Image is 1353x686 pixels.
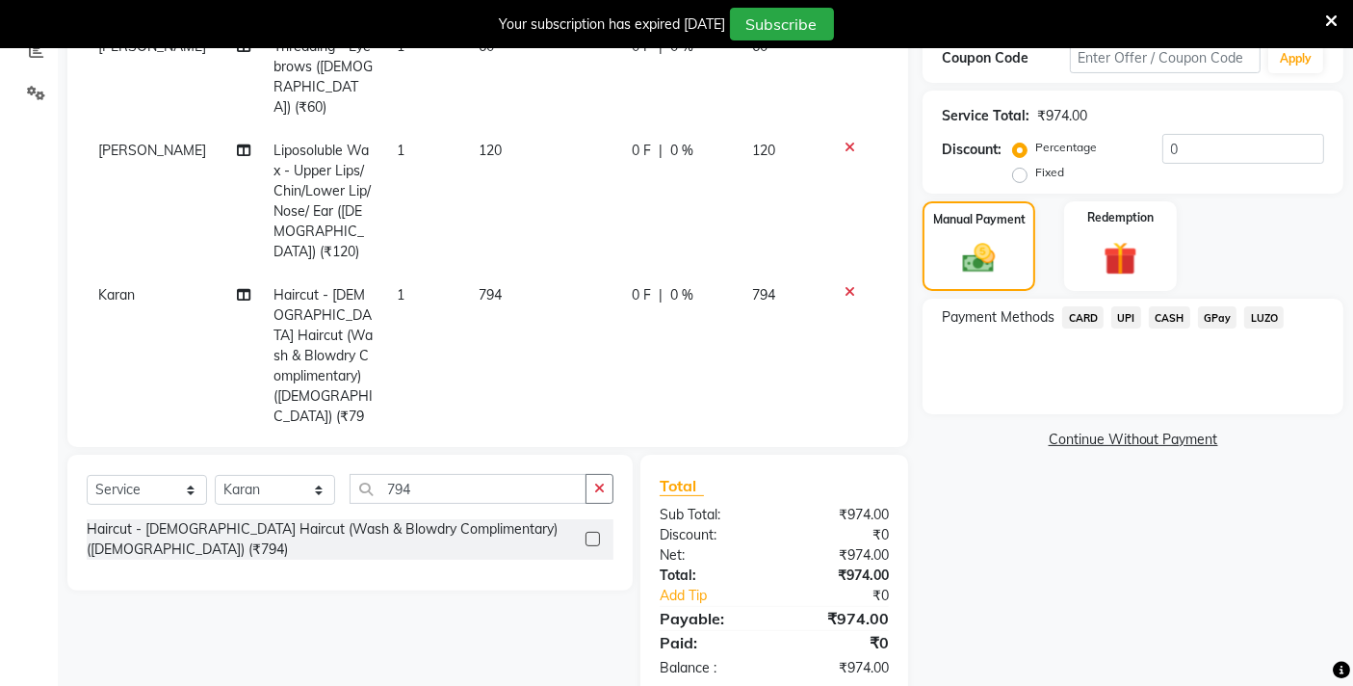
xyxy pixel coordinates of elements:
div: ₹974.00 [774,505,903,525]
div: ₹974.00 [774,566,903,586]
span: 120 [479,142,502,159]
a: Add Tip [645,586,795,606]
span: [PERSON_NAME] [98,142,206,159]
span: 120 [752,142,775,159]
input: Enter Offer / Coupon Code [1070,43,1261,73]
div: ₹0 [774,525,903,545]
span: 0 % [670,141,693,161]
span: 0 F [632,285,651,305]
div: ₹974.00 [1037,106,1087,126]
img: _cash.svg [952,240,1004,277]
img: _gift.svg [1093,238,1148,280]
a: Continue Without Payment [926,430,1340,450]
label: Fixed [1035,164,1064,181]
span: Total [660,476,704,496]
span: GPay [1198,306,1237,329]
div: Haircut - [DEMOGRAPHIC_DATA] Haircut (Wash & Blowdry Complimentary) ([DEMOGRAPHIC_DATA]) (₹794) [87,519,578,560]
span: UPI [1111,306,1141,329]
div: Your subscription has expired [DATE] [500,14,726,35]
div: Service Total: [942,106,1029,126]
div: Coupon Code [942,48,1069,68]
span: LUZO [1244,306,1284,329]
label: Manual Payment [933,211,1026,228]
div: Balance : [645,658,774,678]
div: ₹974.00 [774,545,903,566]
span: 0 F [632,141,651,161]
div: Payable: [645,607,774,630]
span: | [659,141,663,161]
span: CASH [1149,306,1190,329]
div: Sub Total: [645,505,774,525]
button: Subscribe [730,8,834,40]
label: Redemption [1087,209,1154,226]
span: 0 % [670,285,693,305]
span: CARD [1062,306,1104,329]
div: ₹0 [774,631,903,654]
span: Liposoluble Wax - Upper Lips/Chin/Lower Lip/Nose/ Ear ([DEMOGRAPHIC_DATA]) (₹120) [273,142,371,260]
div: ₹974.00 [774,607,903,630]
div: Discount: [942,140,1002,160]
button: Apply [1268,44,1323,73]
span: 794 [479,286,502,303]
div: Net: [645,545,774,566]
span: Haircut - [DEMOGRAPHIC_DATA] Haircut (Wash & Blowdry Complimentary) ([DEMOGRAPHIC_DATA]) (₹794) [273,286,373,445]
span: Karan [98,286,135,303]
div: ₹974.00 [774,658,903,678]
span: 794 [752,286,775,303]
div: Paid: [645,631,774,654]
span: Payment Methods [942,307,1054,328]
input: Search or Scan [350,474,586,504]
div: Discount: [645,525,774,545]
span: 1 [397,286,404,303]
div: ₹0 [796,586,904,606]
div: Total: [645,566,774,586]
span: | [659,285,663,305]
span: 1 [397,142,404,159]
label: Percentage [1035,139,1097,156]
